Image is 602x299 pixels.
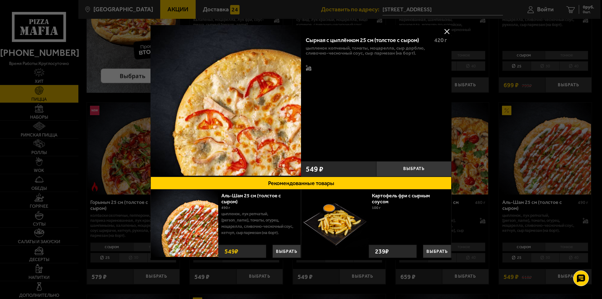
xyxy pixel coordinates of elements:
[376,161,451,177] button: Выбрать
[306,45,447,56] p: цыпленок копченый, томаты, моцарелла, сыр дорблю, сливочно-чесночный соус, сыр пармезан (на борт).
[306,165,323,173] span: 549 ₽
[372,206,381,210] span: 100 г
[221,206,230,210] span: 490 г
[423,245,451,258] button: Выбрать
[434,37,447,44] span: 420 г
[221,211,296,236] p: цыпленок, лук репчатый, [PERSON_NAME], томаты, огурец, моцарелла, сливочно-чесночный соус, кетчуп...
[221,193,281,205] a: Аль-Шам 25 см (толстое с сыром)
[150,177,451,190] button: Рекомендованные товары
[272,245,301,258] button: Выбрать
[150,25,301,176] img: Сырная с цыплёнком 25 см (толстое с сыром)
[373,245,390,258] strong: 239 ₽
[306,37,429,44] div: Сырная с цыплёнком 25 см (толстое с сыром)
[223,245,240,258] strong: 549 ₽
[372,193,430,205] a: Картофель фри с сырным соусом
